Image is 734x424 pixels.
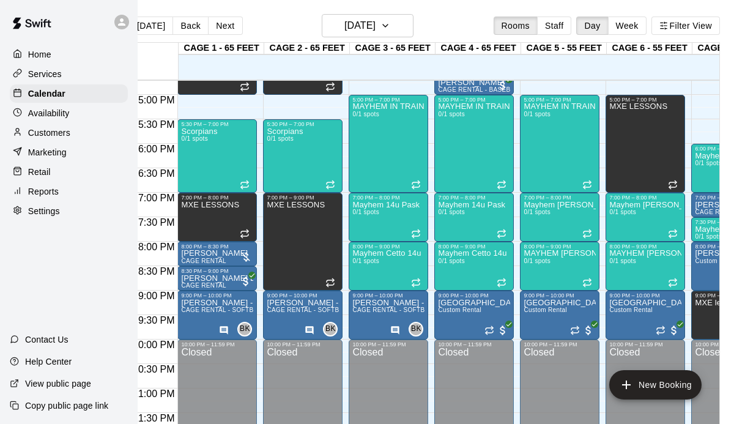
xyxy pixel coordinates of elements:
a: Retail [10,163,128,181]
span: Recurring event [656,325,665,335]
span: 0/1 spots filled [438,209,465,215]
span: 7:00 PM [135,193,178,203]
button: Back [172,17,209,35]
div: 8:00 PM – 9:00 PM: Mayhem Cetto 14u [349,242,428,291]
span: Brendan Kalkau [328,322,338,337]
div: 7:00 PM – 8:00 PM [352,195,424,201]
div: 4:30 PM – 5:00 PM: Jacob Konigsberg [434,70,514,95]
div: 9:00 PM – 10:00 PM [438,292,510,299]
span: 0/1 spots filled [695,160,722,166]
button: Next [208,17,242,35]
p: Reports [28,185,59,198]
span: 0/1 spots filled [438,111,465,117]
span: Recurring event [325,82,335,92]
span: CAGE RENTAL - SOFTBALL MACHINE [181,307,296,313]
div: 7:00 PM – 8:00 PM [524,195,596,201]
span: Recurring event [411,180,421,190]
span: 0/1 spots filled [352,209,379,215]
button: Week [608,17,647,35]
div: 7:00 PM – 8:00 PM: MXE LESSONS [177,193,257,242]
div: 5:00 PM – 7:00 PM: MAYHEM IN TRAINING [520,95,599,193]
span: Brendan Kalkau [242,322,252,337]
span: CAGE RENTAL - SOFTBALL MACHINE [352,307,467,313]
span: 11:30 PM [130,413,177,423]
div: 10:00 PM – 11:59 PM [267,341,339,348]
span: 8:00 PM [135,242,178,252]
span: 0/1 spots filled [524,111,550,117]
p: Home [28,48,51,61]
span: BK [325,323,336,335]
div: 8:00 PM – 9:00 PM [352,244,424,250]
div: 5:00 PM – 7:00 PM [438,97,510,103]
span: 7:30 PM [135,217,178,228]
p: Marketing [28,146,67,158]
div: 8:30 PM – 9:00 PM [181,268,253,274]
a: Settings [10,202,128,220]
div: 10:00 PM – 11:59 PM [609,341,681,348]
div: 9:00 PM – 10:00 PM [609,292,681,299]
div: 5:30 PM – 7:00 PM: Scorpians [177,119,257,193]
button: Day [576,17,608,35]
span: 0/1 spots filled [524,209,550,215]
span: 9:00 PM [135,291,178,301]
div: 7:00 PM – 9:00 PM: MXE LESSONS [263,193,343,291]
div: 7:00 PM – 8:00 PM [609,195,681,201]
div: 9:00 PM – 10:00 PM: Syosset High School [606,291,685,340]
span: 0/1 spots filled [695,233,722,240]
span: Recurring event [484,325,494,335]
div: 5:00 PM – 7:00 PM: MAYHEM IN TRAINING [434,95,514,193]
p: Contact Us [25,333,69,346]
svg: Has notes [219,325,229,335]
div: 10:00 PM – 11:59 PM [438,341,510,348]
p: Availability [28,107,70,119]
button: Staff [537,17,572,35]
div: 7:00 PM – 9:00 PM [267,195,339,201]
div: 5:00 PM – 7:00 PM [352,97,424,103]
span: Recurring event [497,229,506,239]
svg: Has notes [305,325,314,335]
span: Recurring event [582,278,592,288]
button: Filter View [651,17,720,35]
div: 9:00 PM – 10:00 PM: CJ ROMERO - Softball Macine [263,291,343,340]
p: Settings [28,205,60,217]
div: 8:00 PM – 9:00 PM [609,244,681,250]
div: 7:00 PM – 8:00 PM: Mayhem 14u Pask [349,193,428,242]
span: CAGE RENTAL [181,258,226,264]
a: Calendar [10,84,128,103]
span: Recurring event [570,325,580,335]
a: Reports [10,182,128,201]
span: 0/1 spots filled [181,135,208,142]
span: 10:00 PM [130,340,177,350]
span: Brendan Kalkau [413,322,423,337]
div: 7:00 PM – 8:00 PM: Mayhem Hanna 9u [520,193,599,242]
p: Copy public page link [25,400,108,412]
span: Recurring event [668,180,678,190]
div: CAGE 1 - 65 FEET [179,43,264,54]
span: 0/1 spots filled [438,258,465,264]
span: 9:30 PM [135,315,178,325]
span: Recurring event [411,229,421,239]
div: 9:00 PM – 10:00 PM [524,292,596,299]
button: [DATE] [322,14,413,37]
div: Services [10,65,128,83]
div: 5:00 PM – 7:00 PM: MXE LESSONS [606,95,685,193]
div: Customers [10,124,128,142]
span: Recurring event [325,278,335,288]
a: Marketing [10,143,128,162]
div: 7:00 PM – 8:00 PM [181,195,253,201]
div: 8:00 PM – 9:00 PM: MAYHEM MALERBA 11u [606,242,685,291]
a: Home [10,45,128,64]
span: Recurring event [497,180,506,190]
p: Services [28,68,62,80]
p: Customers [28,127,70,139]
h6: [DATE] [344,17,376,34]
span: Recurring event [240,180,250,190]
div: 8:30 PM – 9:00 PM: Melanie Zavadsky Blikshteyn [177,266,257,291]
div: 8:00 PM – 8:30 PM [181,244,253,250]
span: All customers have paid [497,324,509,337]
button: Rooms [494,17,538,35]
span: 0/1 spots filled [609,258,636,264]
